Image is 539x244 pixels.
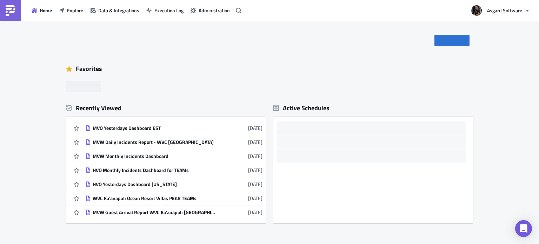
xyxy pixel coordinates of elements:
time: 2025-06-03T18:58:20Z [248,152,262,160]
button: Data & Integrations [87,5,143,16]
time: 2025-06-03T18:11:24Z [248,209,262,216]
span: Administration [199,7,230,14]
a: MVO Yesterdays Dashboard EST[DATE] [85,121,262,135]
span: Execution Log [154,7,184,14]
div: MVW Guest Arrival Report WVC Ka'anapali [GEOGRAPHIC_DATA] Villas [93,209,215,216]
a: WVC Ka'anapali Ocean Resort Villas PEAR TEAMs[DATE] [85,191,262,205]
div: Favorites [66,64,473,74]
button: Explore [55,5,87,16]
div: MVW Monthly Incidents Dashboard [93,153,215,159]
span: Data & Integrations [98,7,139,14]
a: MVW Guest Arrival Report WVC Ka'anapali [GEOGRAPHIC_DATA] Villas[DATE] [85,205,262,219]
div: HVO Monthly Incidents Dashboard for TEAMs [93,167,215,173]
time: 2025-06-03T18:56:12Z [248,166,262,174]
a: HVO Yesterdays Dashboard [US_STATE][DATE] [85,177,262,191]
div: MVW Daily Incidents Report - WVC [GEOGRAPHIC_DATA] [93,139,215,145]
div: MVO Yesterdays Dashboard EST [93,125,215,131]
time: 2025-06-03T18:51:48Z [248,180,262,188]
div: Open Intercom Messenger [515,220,532,237]
time: 2025-06-03T18:41:10Z [248,194,262,202]
img: Avatar [471,5,483,17]
span: Asgard Software [487,7,522,14]
div: HVO Yesterdays Dashboard [US_STATE] [93,181,215,187]
div: WVC Ka'anapali Ocean Resort Villas PEAR TEAMs [93,195,215,202]
time: 2025-07-07T19:23:25Z [248,124,262,132]
button: Administration [187,5,233,16]
a: MVW Daily Incidents Report - WVC [GEOGRAPHIC_DATA][DATE] [85,135,262,149]
button: Home [28,5,55,16]
span: Explore [67,7,83,14]
button: Execution Log [143,5,187,16]
a: MVW Monthly Incidents Dashboard[DATE] [85,149,262,163]
button: Asgard Software [467,3,534,18]
span: Home [40,7,52,14]
div: Recently Viewed [66,103,266,113]
img: PushMetrics [5,5,16,16]
div: Active Schedules [273,104,330,112]
a: HVO Monthly Incidents Dashboard for TEAMs[DATE] [85,163,262,177]
time: 2025-07-07T17:55:31Z [248,138,262,146]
